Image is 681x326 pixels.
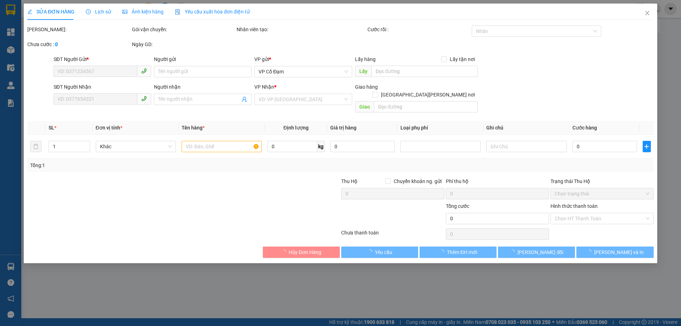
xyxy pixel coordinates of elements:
span: Yêu cầu [375,248,392,256]
div: Gói vận chuyển: [132,26,235,33]
span: [GEOGRAPHIC_DATA][PERSON_NAME] nơi [378,91,478,99]
span: kg [317,141,325,152]
div: Người nhận [154,83,251,91]
input: VD: Bàn, Ghế [182,141,262,152]
span: clock-circle [86,9,91,14]
span: Lấy hàng [355,56,376,62]
span: VP Cổ Đạm [259,66,348,77]
span: Giá trị hàng [330,125,356,131]
span: Yêu cầu xuất hóa đơn điện tử [175,9,250,15]
div: Chưa thanh toán [340,229,445,241]
span: Lấy [355,66,371,77]
button: Yêu cầu [341,247,418,258]
input: Ghi Chú [487,141,567,152]
span: phone [141,96,147,101]
span: loading [439,249,447,254]
span: Tên hàng [182,125,205,131]
span: Giao [355,101,374,112]
span: loading [510,249,518,254]
div: VP gửi [255,55,352,63]
span: Định lượng [283,125,309,131]
button: Thêm ĐH mới [420,247,497,258]
div: [PERSON_NAME]: [27,26,131,33]
button: delete [30,141,41,152]
label: Hình thức thanh toán [550,203,598,209]
span: VP Nhận [255,84,275,90]
div: Nhân viên tạo: [237,26,366,33]
div: SĐT Người Gửi [54,55,151,63]
span: Đơn vị tính [96,125,122,131]
button: [PERSON_NAME] và In [577,247,654,258]
img: icon [175,9,181,15]
span: Hủy Đơn Hàng [289,248,321,256]
button: [PERSON_NAME] đổi [498,247,575,258]
button: plus [643,141,650,152]
div: Ngày GD: [132,40,235,48]
th: Loại phụ phí [398,121,483,135]
span: user-add [242,96,248,102]
span: SỬA ĐƠN HÀNG [27,9,74,15]
div: Người gửi [154,55,251,63]
span: loading [586,249,594,254]
span: Chuyển khoản ng. gửi [391,177,444,185]
span: Khác [100,141,172,152]
span: Chọn trạng thái [555,188,649,199]
span: Thu Hộ [341,178,358,184]
div: Chưa cước : [27,40,131,48]
span: loading [367,249,375,254]
div: Tổng: 1 [30,161,263,169]
span: Lịch sử [86,9,111,15]
span: Thêm ĐH mới [447,248,477,256]
span: [PERSON_NAME] và In [594,248,644,256]
div: SĐT Người Nhận [54,83,151,91]
span: picture [122,9,127,14]
b: 0 [55,42,58,47]
input: Dọc đường [374,101,478,112]
input: Dọc đường [371,66,478,77]
span: loading [281,249,289,254]
span: phone [141,68,147,74]
button: Close [637,4,657,23]
div: Trạng thái Thu Hộ [550,177,654,185]
span: Giao hàng [355,84,378,90]
th: Ghi chú [484,121,570,135]
button: Hủy Đơn Hàng [263,247,340,258]
span: edit [27,9,32,14]
span: Tổng cước [446,203,469,209]
span: Lấy tận nơi [447,55,478,63]
div: Phí thu hộ [446,177,549,188]
span: Cước hàng [572,125,597,131]
span: [PERSON_NAME] đổi [518,248,564,256]
span: SL [49,125,55,131]
div: Cước rồi : [367,26,471,33]
span: plus [643,144,650,149]
span: close [644,10,650,16]
span: Ảnh kiện hàng [122,9,164,15]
